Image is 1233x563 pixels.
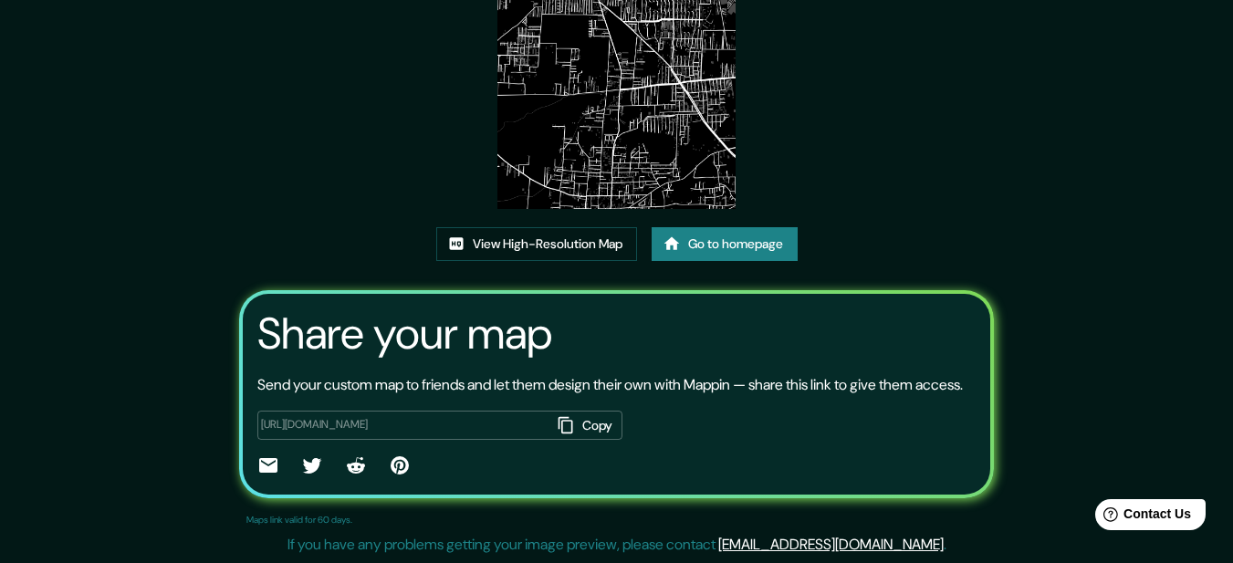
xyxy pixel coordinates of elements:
[551,411,622,441] button: Copy
[246,513,352,527] p: Maps link valid for 60 days.
[287,534,946,556] p: If you have any problems getting your image preview, please contact .
[257,308,552,360] h3: Share your map
[652,227,798,261] a: Go to homepage
[1071,492,1213,543] iframe: Help widget launcher
[257,374,963,396] p: Send your custom map to friends and let them design their own with Mappin — share this link to gi...
[436,227,637,261] a: View High-Resolution Map
[718,535,944,554] a: [EMAIL_ADDRESS][DOMAIN_NAME]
